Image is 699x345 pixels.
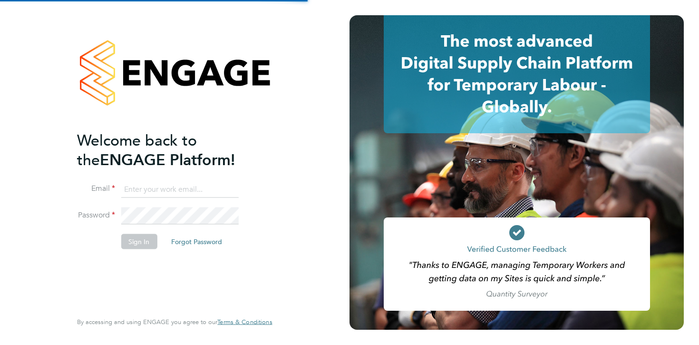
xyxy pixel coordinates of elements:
[77,210,115,220] label: Password
[77,318,272,326] span: By accessing and using ENGAGE you agree to our
[121,234,157,249] button: Sign In
[77,130,262,169] h2: ENGAGE Platform!
[77,131,197,169] span: Welcome back to the
[121,181,238,198] input: Enter your work email...
[217,318,272,326] a: Terms & Conditions
[77,184,115,194] label: Email
[164,234,230,249] button: Forgot Password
